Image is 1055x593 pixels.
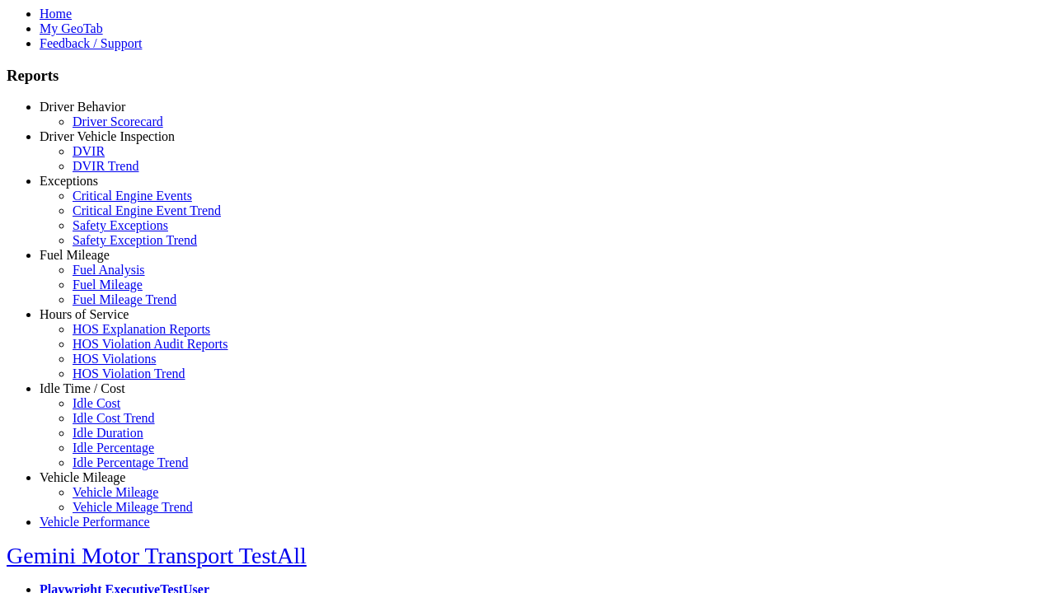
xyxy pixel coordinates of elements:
a: Idle Time / Cost [40,381,125,395]
a: DVIR [73,144,105,158]
a: Idle Duration [73,426,143,440]
h3: Reports [7,67,1048,85]
a: Home [40,7,72,21]
a: Safety Exceptions [73,218,168,232]
a: Feedback / Support [40,36,142,50]
a: Driver Vehicle Inspection [40,129,175,143]
a: Idle Percentage Trend [73,455,188,469]
a: Fuel Mileage [73,278,143,292]
a: Vehicle Performance [40,515,150,529]
a: Vehicle Mileage [40,470,125,484]
a: Idle Cost [73,396,120,410]
a: Driver Behavior [40,100,125,114]
a: Safety Exception Trend [73,233,197,247]
a: Fuel Mileage [40,248,110,262]
a: Critical Engine Event Trend [73,203,221,217]
a: HOS Violation Trend [73,367,185,381]
a: HOS Violation Audit Reports [73,337,228,351]
a: Vehicle Mileage [73,485,158,499]
a: Vehicle Mileage Trend [73,500,193,514]
a: DVIR Trend [73,159,138,173]
a: Critical Engine Events [73,189,192,203]
a: Idle Percentage [73,441,154,455]
a: My GeoTab [40,21,103,35]
a: HOS Explanation Reports [73,322,210,336]
a: Idle Cost Trend [73,411,155,425]
a: Hours of Service [40,307,129,321]
a: Gemini Motor Transport TestAll [7,543,307,568]
a: Fuel Mileage Trend [73,292,176,306]
a: Driver Scorecard [73,114,163,128]
a: Exceptions [40,174,98,188]
a: HOS Violations [73,352,156,366]
a: Fuel Analysis [73,263,145,277]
